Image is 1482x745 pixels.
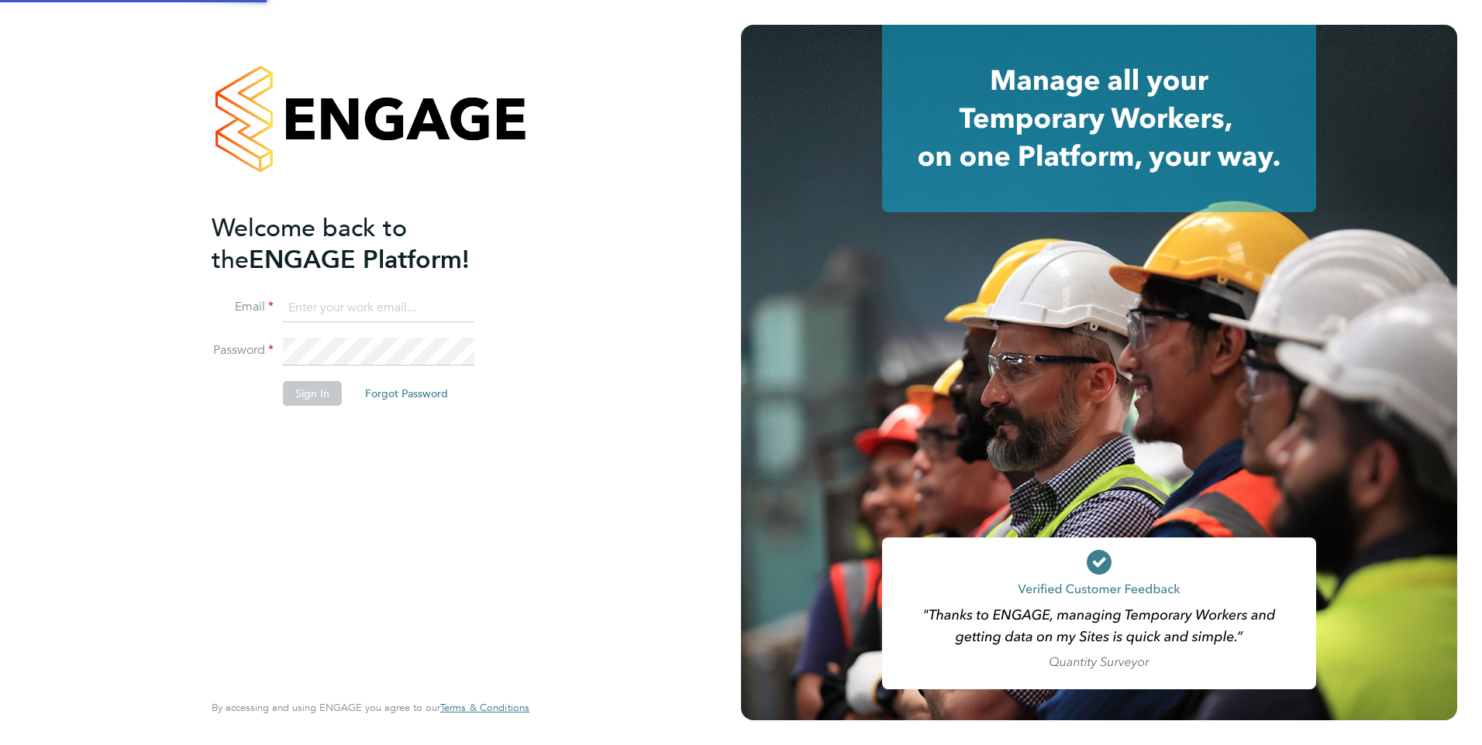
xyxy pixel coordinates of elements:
span: Terms & Conditions [440,701,529,714]
label: Email [212,299,274,315]
span: Welcome back to the [212,213,407,275]
button: Forgot Password [353,381,460,406]
h2: ENGAGE Platform! [212,212,514,276]
span: By accessing and using ENGAGE you agree to our [212,701,529,714]
label: Password [212,342,274,359]
a: Terms & Conditions [440,702,529,714]
button: Sign In [283,381,342,406]
input: Enter your work email... [283,294,474,322]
